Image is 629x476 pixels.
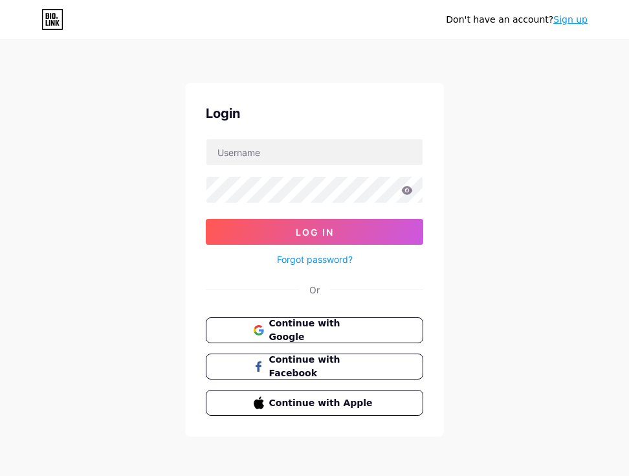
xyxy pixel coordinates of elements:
span: Continue with Facebook [269,353,376,380]
input: Username [206,139,423,165]
span: Log In [296,227,334,238]
button: Continue with Facebook [206,354,423,380]
a: Sign up [553,14,588,25]
span: Continue with Apple [269,396,376,410]
div: Or [309,283,320,297]
button: Continue with Google [206,317,423,343]
a: Forgot password? [277,253,353,266]
div: Don't have an account? [446,13,588,27]
button: Continue with Apple [206,390,423,416]
div: Login [206,104,423,123]
span: Continue with Google [269,317,376,344]
button: Log In [206,219,423,245]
